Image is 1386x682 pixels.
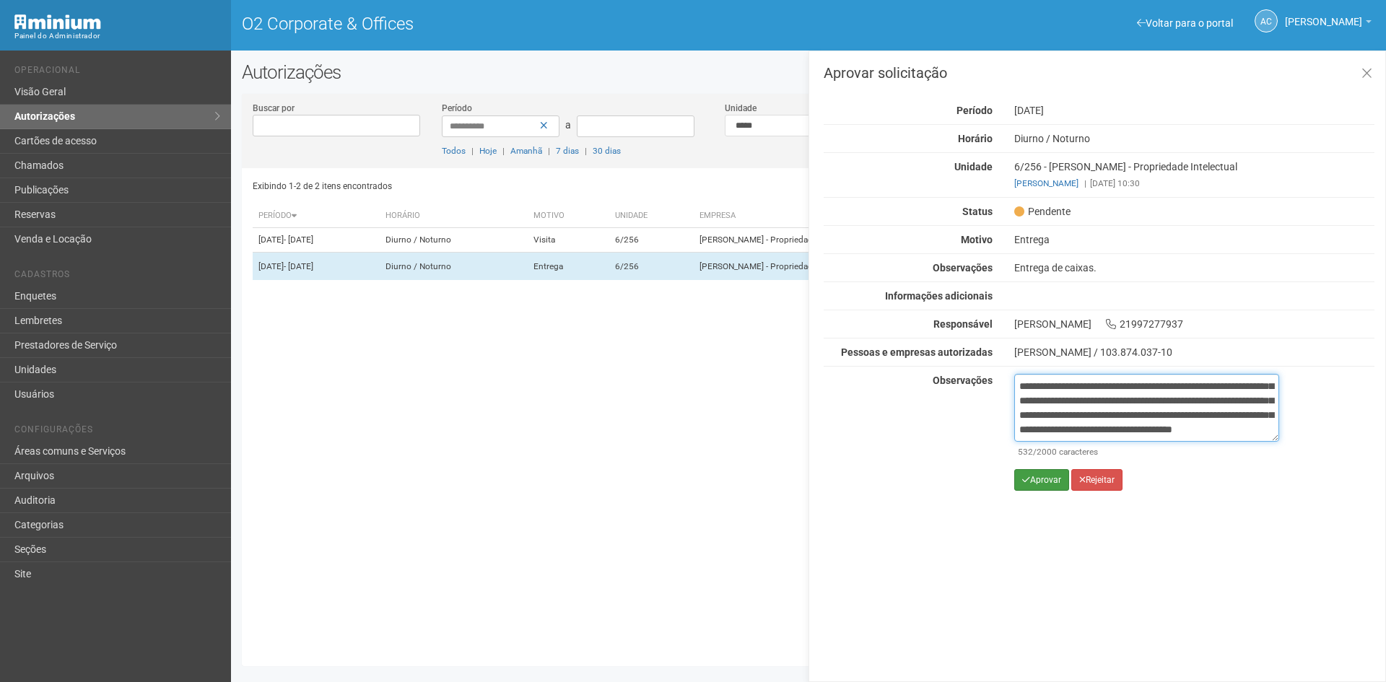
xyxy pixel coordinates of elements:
div: Exibindo 1-2 de 2 itens encontrados [253,175,804,197]
td: [DATE] [253,253,380,281]
strong: Motivo [961,234,993,245]
div: [DATE] 10:30 [1014,177,1374,190]
div: Entrega de caixas. [1003,261,1385,274]
strong: Pessoas e empresas autorizadas [841,346,993,358]
td: Entrega [528,253,609,281]
th: Horário [380,204,528,228]
label: Período [442,102,472,115]
a: 30 dias [593,146,621,156]
th: Empresa [694,204,1021,228]
li: Operacional [14,65,220,80]
span: a [565,119,571,131]
div: 6/256 - [PERSON_NAME] - Propriedade Intelectual [1003,160,1385,190]
a: AC [1255,9,1278,32]
a: 7 dias [556,146,579,156]
a: [PERSON_NAME] [1285,18,1372,30]
div: Painel do Administrador [14,30,220,43]
th: Unidade [609,204,694,228]
div: [PERSON_NAME] 21997277937 [1003,318,1385,331]
span: | [1084,178,1086,188]
strong: Período [956,105,993,116]
td: [PERSON_NAME] - Propriedade Intelectual [694,253,1021,281]
a: Amanhã [510,146,542,156]
strong: Horário [958,133,993,144]
img: Minium [14,14,101,30]
button: Aprovar [1014,469,1069,491]
span: - [DATE] [284,261,313,271]
div: Diurno / Noturno [1003,132,1385,145]
span: 532 [1018,447,1033,457]
td: [PERSON_NAME] - Propriedade Intelectual [694,228,1021,253]
label: Buscar por [253,102,295,115]
li: Configurações [14,424,220,440]
span: | [502,146,505,156]
button: Rejeitar [1071,469,1123,491]
td: Diurno / Noturno [380,228,528,253]
div: [PERSON_NAME] / 103.874.037-10 [1014,346,1374,359]
span: - [DATE] [284,235,313,245]
div: Entrega [1003,233,1385,246]
th: Período [253,204,380,228]
td: Diurno / Noturno [380,253,528,281]
th: Motivo [528,204,609,228]
span: | [548,146,550,156]
h1: O2 Corporate & Offices [242,14,798,33]
span: Pendente [1014,205,1071,218]
strong: Observações [933,262,993,274]
strong: Status [962,206,993,217]
strong: Unidade [954,161,993,172]
span: Ana Carla de Carvalho Silva [1285,2,1362,27]
td: [DATE] [253,228,380,253]
a: Voltar para o portal [1137,17,1233,29]
div: /2000 caracteres [1018,445,1276,458]
a: Hoje [479,146,497,156]
strong: Observações [933,375,993,386]
label: Unidade [725,102,757,115]
strong: Responsável [933,318,993,330]
td: 6/256 [609,253,694,281]
div: [DATE] [1003,104,1385,117]
td: Visita [528,228,609,253]
li: Cadastros [14,269,220,284]
a: Todos [442,146,466,156]
span: | [585,146,587,156]
h3: Aprovar solicitação [824,66,1374,80]
a: Fechar [1352,58,1382,89]
td: 6/256 [609,228,694,253]
a: [PERSON_NAME] [1014,178,1078,188]
h2: Autorizações [242,61,1375,83]
strong: Informações adicionais [885,290,993,302]
span: | [471,146,474,156]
